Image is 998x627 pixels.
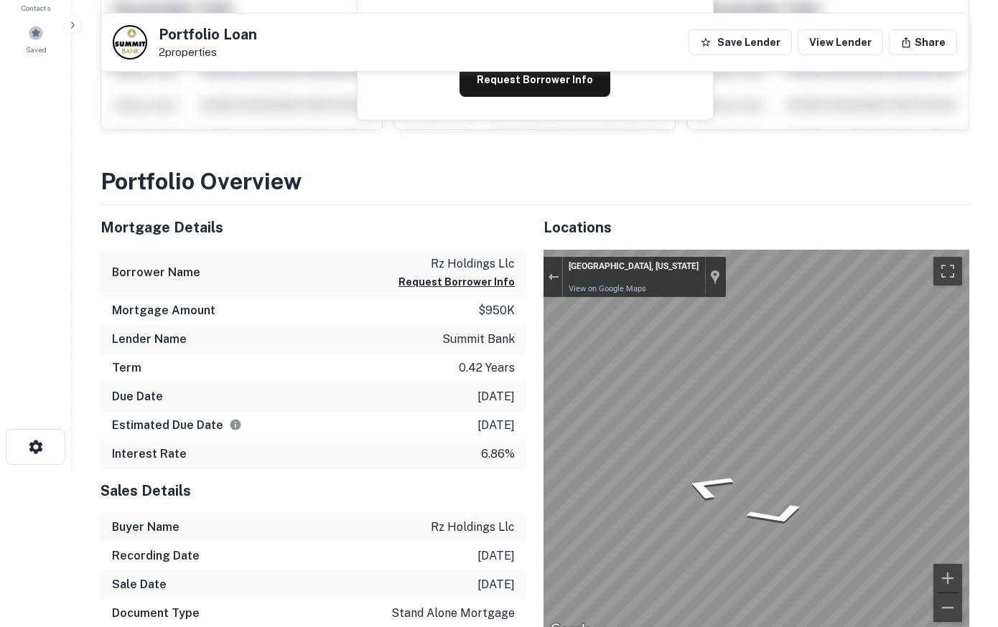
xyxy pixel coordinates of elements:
h6: Due Date [112,388,163,405]
p: summit bank [442,331,515,348]
p: 2 properties [159,46,257,59]
p: 6.86% [481,445,515,463]
h6: Sale Date [112,576,167,593]
button: Request Borrower Info [460,62,610,97]
h6: Term [112,359,141,377]
div: [GEOGRAPHIC_DATA], [US_STATE] [569,261,699,273]
button: Exit the Street View [544,268,562,287]
button: Save Lender [689,29,792,55]
button: Toggle fullscreen view [933,257,962,286]
p: [DATE] [477,417,515,434]
h6: Buyer Name [112,519,179,536]
button: Zoom out [933,593,962,622]
h6: Mortgage Amount [112,302,215,319]
iframe: Chat Widget [926,512,998,581]
path: Go Southwest [725,497,830,534]
h6: Lender Name [112,331,187,348]
button: Request Borrower Info [398,273,515,291]
p: rz holdings llc [398,255,515,273]
p: [DATE] [477,547,515,565]
h5: Locations [544,217,969,238]
span: Saved [26,44,47,55]
p: 0.42 years [459,359,515,377]
p: [DATE] [477,388,515,405]
a: View Lender [798,29,883,55]
path: Go North, Isabelle St [660,466,755,507]
h3: Portfolio Overview [101,164,969,199]
h6: Borrower Name [112,264,200,281]
p: [DATE] [477,576,515,593]
a: View on Google Maps [569,284,646,293]
h6: Document Type [112,605,200,622]
a: Show location on map [710,269,720,285]
h5: Mortgage Details [101,217,526,238]
h5: Portfolio Loan [159,27,257,42]
h6: Interest Rate [112,445,187,463]
span: Contacts [22,2,50,14]
p: stand alone mortgage [391,605,515,622]
h6: Estimated Due Date [112,417,242,434]
p: rz holdings llc [431,519,515,536]
h6: Recording Date [112,547,200,565]
h5: Sales Details [101,480,526,501]
p: $950k [478,302,515,319]
svg: Estimate is based on a standard schedule for this type of loan. [229,418,242,431]
h4: Request to get contact info [392,8,678,34]
button: Share [889,29,957,55]
a: Saved [4,19,67,58]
